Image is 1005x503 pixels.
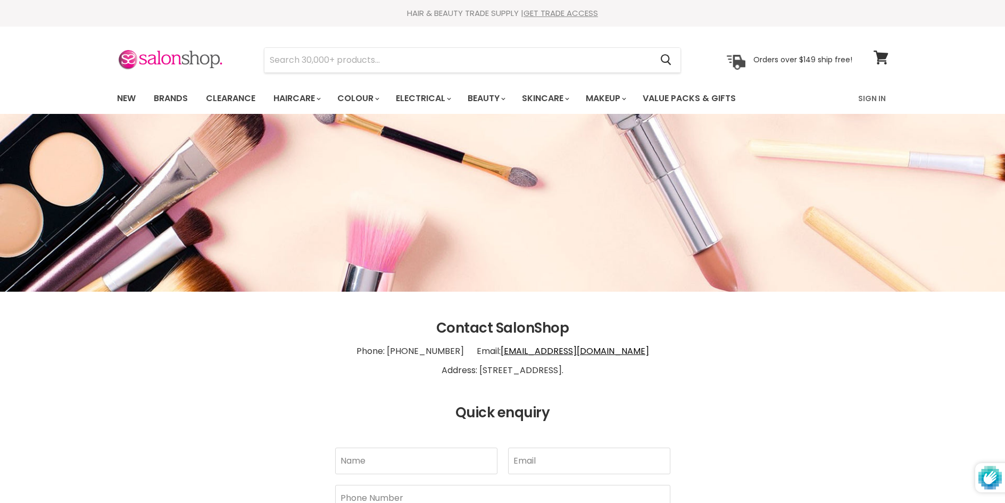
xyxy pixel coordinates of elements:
[514,87,576,110] a: Skincare
[265,87,327,110] a: Haircare
[104,83,902,114] nav: Main
[117,320,888,336] h2: Contact SalonShop
[578,87,633,110] a: Makeup
[388,87,458,110] a: Electrical
[978,463,1002,492] img: Protected by hCaptcha
[501,345,649,357] a: [EMAIL_ADDRESS][DOMAIN_NAME]
[198,87,263,110] a: Clearance
[329,87,386,110] a: Colour
[146,87,196,110] a: Brands
[264,47,681,73] form: Product
[264,48,652,72] input: Search
[753,55,852,64] p: Orders over $149 ship free!
[117,405,888,421] h2: Quick enquiry
[524,7,598,19] a: GET TRADE ACCESS
[109,83,798,114] ul: Main menu
[460,87,512,110] a: Beauty
[104,8,902,19] div: HAIR & BEAUTY TRADE SUPPLY |
[117,336,888,385] p: Phone: [PHONE_NUMBER] Email: Address: [STREET_ADDRESS].
[635,87,744,110] a: Value Packs & Gifts
[852,87,892,110] a: Sign In
[652,48,680,72] button: Search
[109,87,144,110] a: New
